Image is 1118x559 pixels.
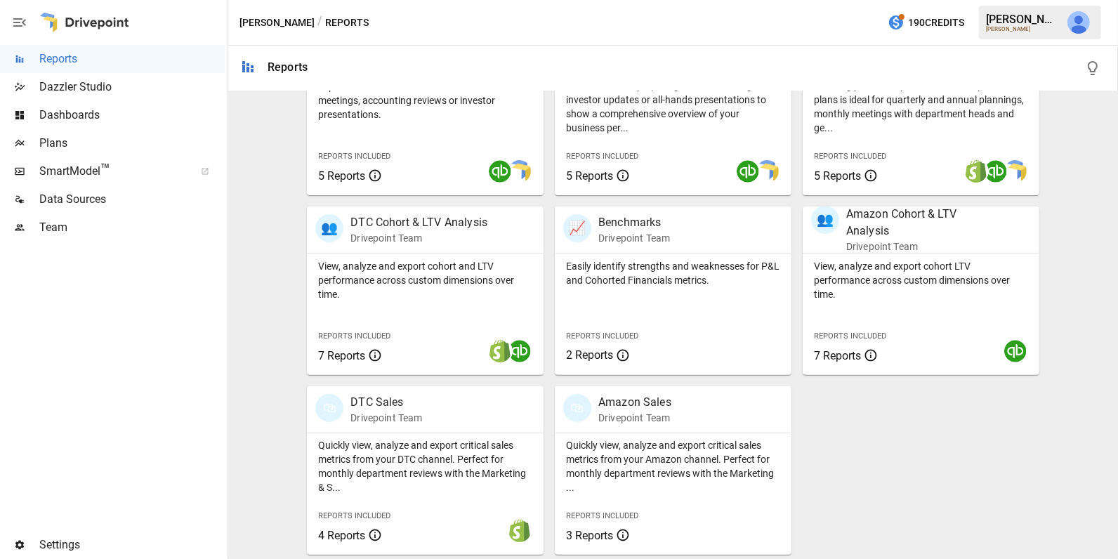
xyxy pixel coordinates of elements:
div: Reports [268,60,308,74]
p: Drivepoint Team [598,411,671,425]
span: Reports Included [318,152,390,161]
p: Benchmarks [598,214,670,231]
img: smart model [756,160,779,183]
p: View, analyze and export cohort LTV performance across custom dimensions over time. [814,259,1028,301]
span: 190 Credits [908,14,964,32]
span: 3 Reports [566,529,613,542]
button: 190Credits [882,10,970,36]
img: quickbooks [508,340,531,362]
p: Easily identify strengths and weaknesses for P&L and Cohorted Financials metrics. [566,259,780,287]
span: 7 Reports [814,349,861,362]
span: Reports [39,51,225,67]
span: Reports Included [566,152,638,161]
span: Dazzler Studio [39,79,225,96]
img: shopify [489,340,511,362]
p: Quickly view, analyze and export critical sales metrics from your Amazon channel. Perfect for mon... [566,438,780,494]
p: Export the core financial statements for board meetings, accounting reviews or investor presentat... [318,79,532,121]
div: 🛍 [563,394,591,422]
p: DTC Cohort & LTV Analysis [350,214,487,231]
img: shopify [965,160,987,183]
span: 4 Reports [318,529,365,542]
p: Quickly view, analyze and export critical sales metrics from your DTC channel. Perfect for monthl... [318,438,532,494]
button: [PERSON_NAME] [239,14,315,32]
div: [PERSON_NAME] [986,26,1059,32]
span: Reports Included [318,511,390,520]
span: 5 Reports [566,169,613,183]
img: Julie Wilton [1067,11,1090,34]
p: Amazon Cohort & LTV Analysis [846,206,994,239]
p: Drivepoint Team [350,231,487,245]
img: quickbooks [737,160,759,183]
img: smart model [508,160,531,183]
div: 👥 [811,206,839,234]
div: [PERSON_NAME] [986,13,1059,26]
span: Dashboards [39,107,225,124]
img: smart model [1004,160,1027,183]
span: SmartModel [39,163,185,180]
span: 2 Reports [566,348,613,362]
div: 👥 [315,214,343,242]
p: Drivepoint Team [350,411,422,425]
span: Reports Included [318,331,390,341]
p: Amazon Sales [598,394,671,411]
span: Settings [39,537,225,553]
span: Plans [39,135,225,152]
div: 📈 [563,214,591,242]
button: Julie Wilton [1059,3,1098,42]
span: Team [39,219,225,236]
p: DTC Sales [350,394,422,411]
img: quickbooks [1004,340,1027,362]
span: Reports Included [814,331,886,341]
span: Reports Included [566,331,638,341]
span: Data Sources [39,191,225,208]
span: Reports Included [566,511,638,520]
span: ™ [100,161,110,178]
p: Drivepoint Team [598,231,670,245]
img: quickbooks [985,160,1007,183]
p: Drivepoint Team [846,239,994,254]
img: quickbooks [489,160,511,183]
span: 5 Reports [814,169,861,183]
p: Showing your firm's performance compared to plans is ideal for quarterly and annual plannings, mo... [814,79,1028,135]
div: 🛍 [315,394,343,422]
span: 7 Reports [318,349,365,362]
p: View, analyze and export cohort and LTV performance across custom dimensions over time. [318,259,532,301]
p: Start here when preparing a board meeting, investor updates or all-hands presentations to show a ... [566,79,780,135]
span: 5 Reports [318,169,365,183]
img: shopify [508,520,531,542]
div: / [317,14,322,32]
span: Reports Included [814,152,886,161]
